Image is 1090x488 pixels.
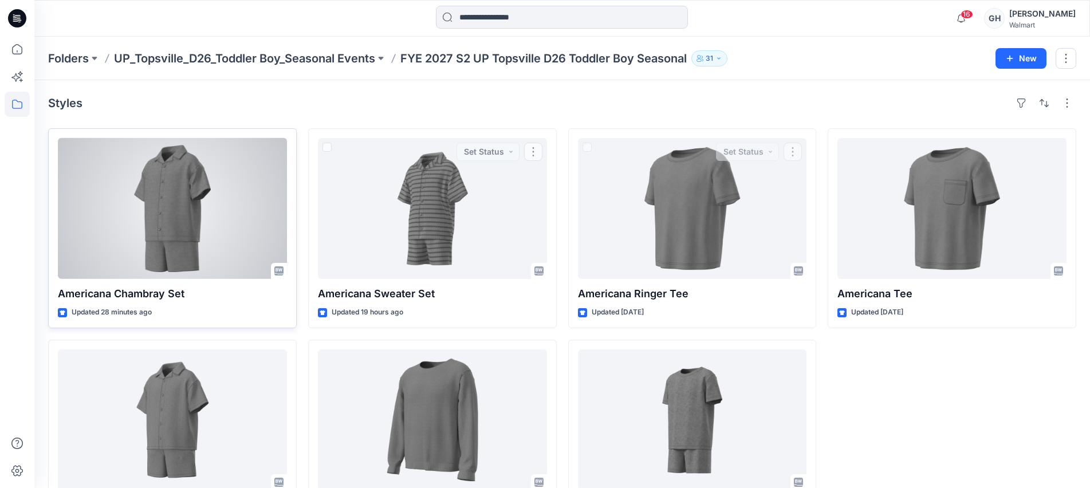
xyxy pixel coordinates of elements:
[578,286,807,302] p: Americana Ringer Tee
[691,50,727,66] button: 31
[332,306,403,318] p: Updated 19 hours ago
[961,10,973,19] span: 16
[58,286,287,302] p: Americana Chambray Set
[706,52,713,65] p: 31
[318,286,547,302] p: Americana Sweater Set
[578,138,807,279] a: Americana Ringer Tee
[114,50,375,66] a: UP_Topsville_D26_Toddler Boy_Seasonal Events
[1009,21,1076,29] div: Walmart
[995,48,1046,69] button: New
[72,306,152,318] p: Updated 28 minutes ago
[318,138,547,279] a: Americana Sweater Set
[400,50,687,66] p: FYE 2027 S2 UP Topsville D26 Toddler Boy Seasonal
[851,306,903,318] p: Updated [DATE]
[48,50,89,66] a: Folders
[837,138,1067,279] a: Americana Tee
[984,8,1005,29] div: GH
[48,96,82,110] h4: Styles
[837,286,1067,302] p: Americana Tee
[1009,7,1076,21] div: [PERSON_NAME]
[58,138,287,279] a: Americana Chambray Set
[592,306,644,318] p: Updated [DATE]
